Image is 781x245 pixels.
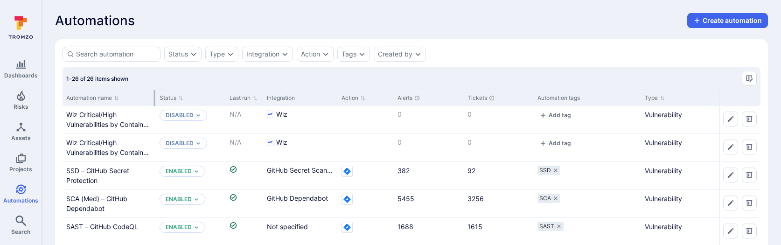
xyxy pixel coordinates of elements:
[226,106,263,133] div: Cell for Last run
[156,162,226,189] div: Cell for Status
[342,94,365,102] button: Sort by Action
[397,195,414,203] a: 5455
[297,47,334,62] div: action filter
[397,167,410,175] a: 382
[641,190,742,217] div: Cell for Type
[394,190,464,217] div: Cell for Alerts
[166,224,192,231] button: Enabled
[164,47,202,62] div: status filter
[537,166,637,175] div: tags-cell-
[464,106,534,133] div: Cell for Tickets
[342,194,353,205] svg: Jira
[3,197,38,204] span: Automations
[397,110,460,119] p: 0
[537,138,637,149] div: tags-cell-
[537,110,637,121] div: tags-cell-
[641,162,742,189] div: Cell for Type
[230,110,259,119] p: N/A
[467,167,475,175] a: 92
[464,190,534,217] div: Cell for Tickets
[645,138,738,147] p: Vulnerability
[76,49,156,59] input: Search automation
[338,134,394,161] div: Cell for Action
[378,50,412,58] div: Created by
[205,47,238,62] div: type filter
[537,166,560,175] div: SSD
[194,224,199,230] button: Expand dropdown
[226,190,263,217] div: Cell for Last run
[11,134,31,141] span: Assets
[276,138,287,147] span: Wiz
[263,106,338,133] div: Cell for Integration
[723,224,738,238] button: Edit automation
[394,106,464,133] div: Cell for Alerts
[194,168,199,174] button: Expand dropdown
[195,140,201,146] button: Expand dropdown
[537,222,564,231] div: SAST
[166,112,194,119] button: Disabled
[641,106,742,133] div: Cell for Type
[342,50,356,58] button: Tags
[66,139,149,166] a: Wiz Critical/High Vulnerabilities by Container Image
[14,103,28,110] span: Risks
[227,50,234,58] button: Expand dropdown
[467,223,482,231] a: 1615
[267,223,308,231] span: Not specified
[394,134,464,161] div: Cell for Alerts
[66,94,119,102] button: Sort by Automation name
[55,13,135,28] span: Automations
[338,106,394,133] div: Cell for Action
[166,140,194,147] button: Disabled
[537,194,560,203] div: SCA
[534,134,641,161] div: Cell for Automation tags
[467,138,530,147] p: 0
[66,75,128,82] span: 1-26 of 26 items shown
[267,194,328,203] span: GitHub Dependabot
[723,168,738,182] button: Edit automation
[11,228,30,235] span: Search
[414,50,422,58] button: Expand dropdown
[534,106,641,133] div: Cell for Automation tags
[719,190,760,217] div: Cell for
[723,112,738,126] button: Edit automation
[156,190,226,217] div: Cell for Status
[301,50,320,58] button: Action
[230,138,259,147] p: N/A
[645,110,738,119] p: Vulnerability
[534,162,641,189] div: Cell for Automation tags
[742,140,757,154] button: Delete automation
[166,196,192,203] p: Enabled
[337,47,370,62] div: tags filter
[156,106,226,133] div: Cell for Status
[539,195,551,202] span: SCA
[194,196,199,202] button: Expand dropdown
[195,112,201,118] button: Expand dropdown
[719,106,760,133] div: Cell for
[322,50,329,58] button: Expand dropdown
[537,112,573,119] button: add tag
[9,166,32,173] span: Projects
[645,94,665,102] button: Sort by Type
[63,162,156,189] div: Cell for Automation name
[723,140,738,154] button: Edit automation
[63,134,156,161] div: Cell for Automation name
[742,71,757,86] button: Manage columns
[537,94,637,102] div: Automation tags
[263,190,338,217] div: Cell for Integration
[719,162,760,189] div: Cell for
[190,50,197,58] button: Expand dropdown
[537,140,573,147] button: add tag
[742,196,757,210] button: Delete automation
[464,134,534,161] div: Cell for Tickets
[166,168,192,175] button: Enabled
[645,194,738,203] p: Vulnerability
[246,50,279,58] button: Integration
[467,110,530,119] p: 0
[742,224,757,238] button: Delete automation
